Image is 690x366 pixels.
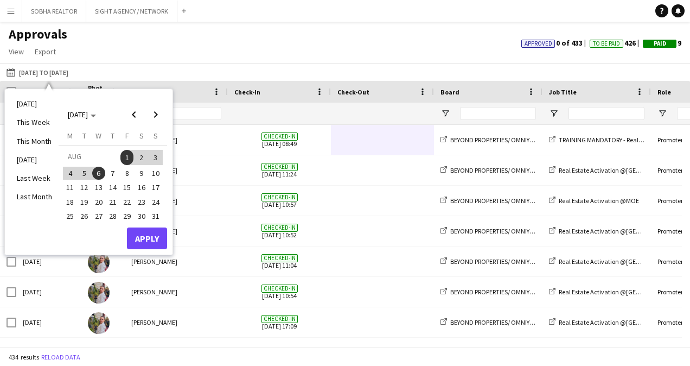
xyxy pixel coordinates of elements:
button: 07-08-2025 [106,166,120,180]
a: Real Estate Activation @[GEOGRAPHIC_DATA] [549,227,686,235]
span: 12 [78,181,91,194]
span: [DATE] 17:09 [234,307,324,337]
span: Check-Out [337,88,369,96]
button: SIGHT AGENCY / NETWORK [86,1,177,22]
div: [PERSON_NAME] [125,125,228,155]
div: [PERSON_NAME] [125,247,228,276]
span: Real Estate Activation @[GEOGRAPHIC_DATA] [559,257,686,266]
span: [DATE] 10:57 [234,186,324,216]
span: 4 [63,167,76,180]
span: Real Estate Activation @[GEOGRAPHIC_DATA] [559,166,686,174]
span: To Be Paid [593,40,620,47]
a: Real Estate Activation @[GEOGRAPHIC_DATA] [549,288,686,296]
a: Real Estate Activation @[GEOGRAPHIC_DATA] [549,257,686,266]
span: Checked-in [261,132,298,141]
li: [DATE] [10,150,59,169]
span: M [67,131,73,141]
div: [DATE] [16,307,81,337]
a: Real Estate Activation @[GEOGRAPHIC_DATA] [549,318,686,326]
span: 22 [120,195,133,209]
span: BEYOND PROPERTIES/ OMNIYAT [450,257,536,266]
input: Board Filter Input [460,107,536,120]
button: 09-08-2025 [134,166,148,180]
span: Real Estate Activation @MOE [559,197,639,205]
input: Job Title Filter Input [568,107,644,120]
img: Yulia Morozova [88,251,110,273]
span: 17 [149,181,162,194]
button: 26-08-2025 [77,209,91,223]
div: [PERSON_NAME] [125,307,228,337]
span: 1 [120,150,133,165]
button: 18-08-2025 [63,194,77,209]
button: 14-08-2025 [106,180,120,194]
span: 6 [92,167,105,180]
span: 9 [643,38,681,48]
button: 12-08-2025 [77,180,91,194]
span: BEYOND PROPERTIES/ OMNIYAT [450,197,536,205]
img: Yulia Morozova [88,312,110,334]
span: W [95,131,101,141]
div: [DATE] [16,247,81,276]
span: Date [23,88,38,96]
span: F [125,131,129,141]
span: Checked-in [261,163,298,171]
li: This Week [10,113,59,131]
span: 10 [149,167,162,180]
a: BEYOND PROPERTIES/ OMNIYAT [440,197,536,205]
span: 18 [63,195,76,209]
span: Checked-in [261,315,298,323]
span: 9 [135,167,148,180]
button: Previous month [123,104,145,125]
span: Name [131,88,149,96]
span: 21 [106,195,119,209]
li: [DATE] [10,94,59,113]
span: Approved [525,40,552,47]
a: BEYOND PROPERTIES/ OMNIYAT [440,166,536,174]
button: 06-08-2025 [92,166,106,180]
a: Real Estate Activation @MOE [549,197,639,205]
span: BEYOND PROPERTIES/ OMNIYAT [450,288,536,296]
a: BEYOND PROPERTIES/ OMNIYAT [440,257,536,266]
span: S [139,131,144,141]
a: BEYOND PROPERTIES/ OMNIYAT [440,318,536,326]
span: S [154,131,158,141]
span: 27 [92,210,105,223]
span: T [111,131,114,141]
span: 7 [106,167,119,180]
button: 27-08-2025 [92,209,106,223]
span: 23 [135,195,148,209]
div: [PERSON_NAME] [125,155,228,185]
span: Real Estate Activation @[GEOGRAPHIC_DATA] [559,227,686,235]
span: BEYOND PROPERTIES/ OMNIYAT [450,318,536,326]
button: SOBHA REALTOR [22,1,86,22]
li: This Month [10,132,59,150]
button: 15-08-2025 [120,180,134,194]
span: Real Estate Activation @[GEOGRAPHIC_DATA] [559,288,686,296]
span: 14 [106,181,119,194]
span: Checked-in [261,224,298,232]
li: Last Month [10,187,59,206]
button: Open Filter Menu [549,109,559,118]
span: Role [657,88,671,96]
span: 2 [135,150,148,165]
a: BEYOND PROPERTIES/ OMNIYAT [440,227,536,235]
span: 15 [120,181,133,194]
div: [PERSON_NAME] [125,216,228,246]
button: 25-08-2025 [63,209,77,223]
span: [DATE] 10:52 [234,216,324,246]
span: Real Estate Activation @[GEOGRAPHIC_DATA] [559,318,686,326]
span: 30 [135,210,148,223]
a: BEYOND PROPERTIES/ OMNIYAT [440,288,536,296]
button: 19-08-2025 [77,194,91,209]
span: Board [440,88,459,96]
button: 02-08-2025 [134,149,148,166]
button: 13-08-2025 [92,180,106,194]
a: Export [30,45,60,59]
span: [DATE] 10:54 [234,277,324,307]
button: 20-08-2025 [92,194,106,209]
td: AUG [63,149,120,166]
span: Export [35,47,56,56]
button: 24-08-2025 [149,194,163,209]
button: 31-08-2025 [149,209,163,223]
span: 26 [78,210,91,223]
